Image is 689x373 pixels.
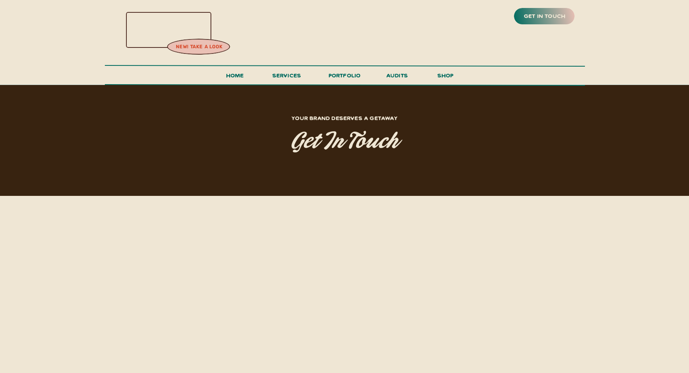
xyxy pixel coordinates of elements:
a: portfolio [326,70,363,85]
a: services [270,70,303,85]
a: Home [222,70,247,85]
a: audits [385,70,409,84]
a: new! take a look [167,43,232,51]
h1: get in touch [217,130,472,155]
span: services [272,71,301,79]
a: shop [426,70,465,84]
h1: Your brand deserves a getaway [253,113,436,123]
a: get in touch [522,11,567,22]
